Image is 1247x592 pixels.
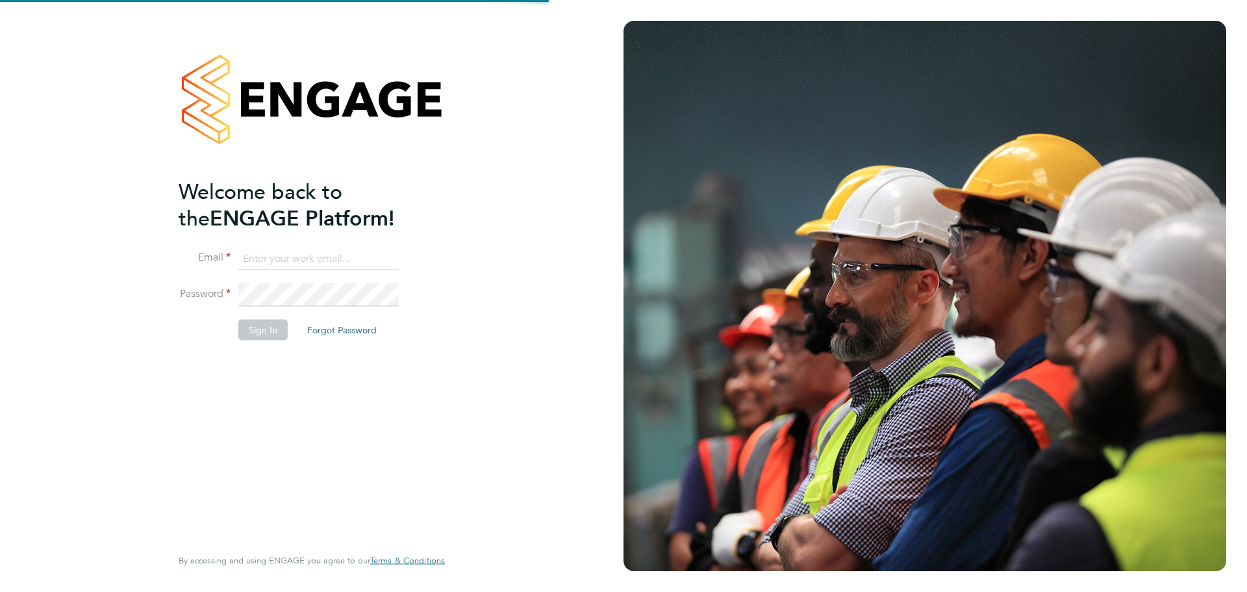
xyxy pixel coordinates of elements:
input: Enter your work email... [238,247,399,270]
h2: ENGAGE Platform! [179,178,432,231]
button: Forgot Password [297,320,387,341]
span: By accessing and using ENGAGE you agree to our [179,555,445,566]
label: Password [179,287,231,301]
button: Sign In [238,320,288,341]
a: Terms & Conditions [370,556,445,566]
label: Email [179,251,231,264]
span: Welcome back to the [179,179,342,231]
